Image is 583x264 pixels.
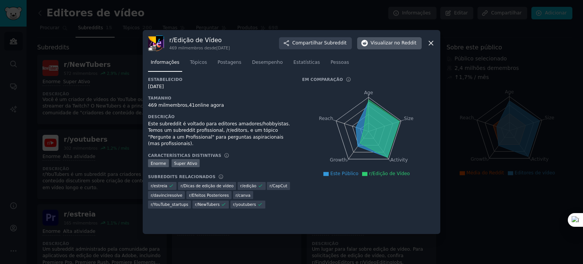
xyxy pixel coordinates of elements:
[181,183,184,188] font: r/
[243,183,257,188] font: edição
[154,202,188,207] font: YouTube_startups
[240,183,243,188] font: r/
[330,157,347,163] tspan: Growth
[293,60,320,65] font: Estatísticas
[189,103,195,108] font: 41
[165,103,189,108] font: membros,
[148,77,183,82] font: Estabelecido
[188,57,210,72] a: Tópicos
[302,77,343,82] font: Em comparação
[330,171,358,176] font: Este Público
[174,36,222,44] font: Edição de Vídeo
[404,115,413,121] tspan: Size
[215,57,244,72] a: Postagens
[148,103,165,108] font: 469 mil
[217,60,241,65] font: Postagens
[148,121,290,147] font: Este subreddit é voltado para editores amadores/hobbyistas. Temos um subreddit profissional, /r/e...
[269,183,273,188] font: r/
[319,115,333,121] tspan: Reach
[151,183,154,188] font: r/
[184,183,234,188] font: Dicas de edição de vídeo
[151,60,180,65] font: Informações
[195,202,198,207] font: r/
[195,103,224,108] font: online agora
[151,161,166,166] font: Enorme
[189,193,192,198] font: r/
[364,90,373,95] tspan: Age
[391,157,408,163] tspan: Activity
[238,193,251,198] font: canva
[331,60,349,65] font: Pessoas
[328,57,352,72] a: Pessoas
[174,161,197,166] font: Super Ativo
[370,40,393,46] font: Visualizar
[148,35,164,51] img: Edição de vídeo
[233,202,236,207] font: r/
[148,57,182,72] a: Informações
[190,60,207,65] font: Tópicos
[154,183,167,188] font: estreia
[151,202,154,207] font: r/
[216,46,230,50] font: [DATE]
[198,202,219,207] font: NewTubers
[279,37,352,49] button: CompartilharSubreddit
[357,37,422,49] button: Visualizarno Reddit
[369,171,410,176] font: r/Edição de Vídeo
[252,60,283,65] font: Desempenho
[292,40,323,46] font: Compartilhar
[324,40,347,46] font: Subreddit
[151,193,154,198] font: r/
[192,193,229,198] font: Efeitos Posteriores
[148,84,164,89] font: [DATE]
[394,40,416,46] font: no Reddit
[273,183,287,188] font: CapCut
[236,193,239,198] font: r/
[169,46,184,50] font: 469 mil
[236,202,256,207] font: youtubers
[249,57,285,72] a: Desempenho
[148,174,216,179] font: Subreddits relacionados
[148,96,171,100] font: Tamanho
[169,36,174,44] font: r/
[184,46,216,50] font: membros desde
[148,153,221,158] font: Características distintivas
[291,57,323,72] a: Estatísticas
[154,193,183,198] font: davinciresolve
[148,114,175,119] font: Descrição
